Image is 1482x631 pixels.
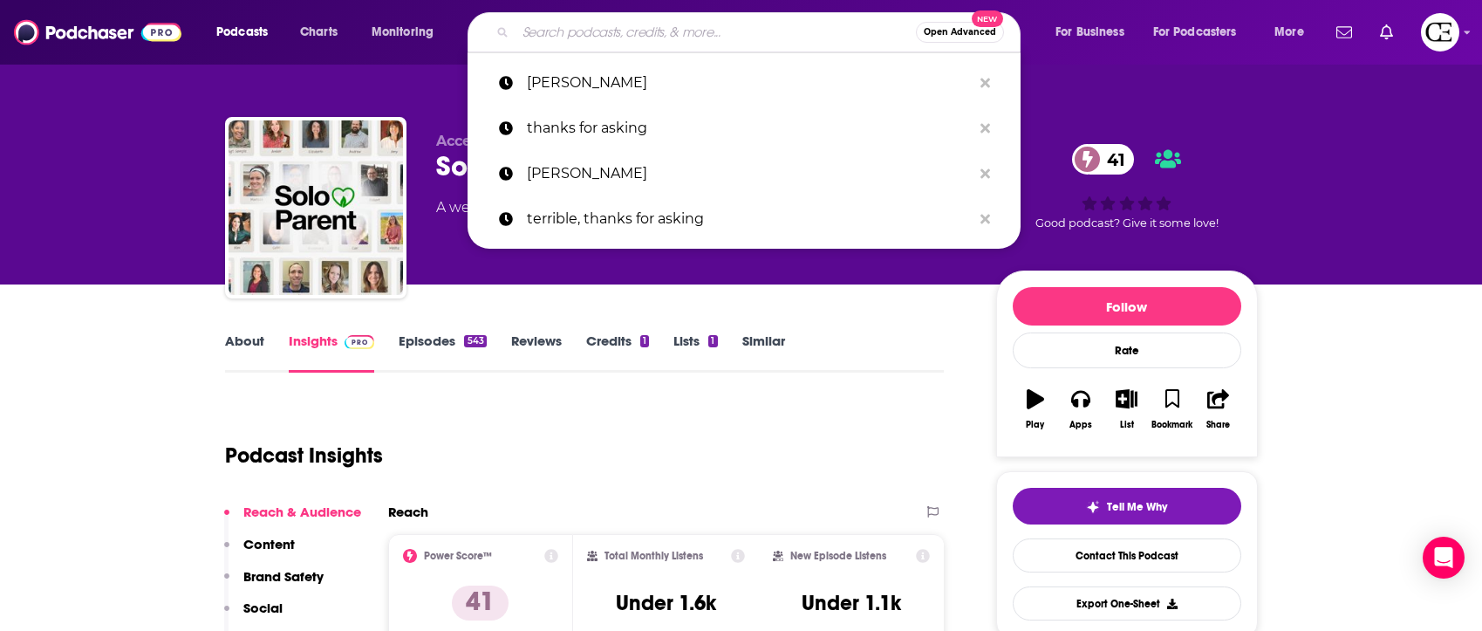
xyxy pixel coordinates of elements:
a: Credits1 [586,333,649,373]
img: Solo Parent [229,120,403,295]
h1: Podcast Insights [225,442,383,469]
span: Tell Me Why [1107,500,1167,514]
h2: New Episode Listens [790,550,886,562]
button: Open AdvancedNew [916,22,1004,43]
p: thanks for asking [527,106,972,151]
span: For Podcasters [1153,20,1237,45]
div: Apps [1069,420,1092,430]
button: tell me why sparkleTell Me Why [1013,488,1241,525]
h3: Under 1.1k [802,590,901,616]
span: Good podcast? Give it some love! [1035,216,1219,230]
p: john deloney [527,60,972,106]
div: Rate [1013,333,1241,368]
div: Play [1026,420,1044,430]
span: Monitoring [372,20,434,45]
div: Bookmark [1151,420,1192,430]
a: [PERSON_NAME] [468,60,1021,106]
h2: Reach [388,504,428,520]
p: Content [243,536,295,552]
a: Episodes543 [399,333,486,373]
span: More [1274,20,1304,45]
span: 41 [1089,144,1134,175]
h2: Power Score™ [424,550,492,562]
a: About [225,333,264,373]
div: Search podcasts, credits, & more... [484,12,1037,52]
p: 41 [452,586,509,621]
button: Show profile menu [1421,13,1459,51]
h3: Under 1.6k [616,590,716,616]
div: 543 [464,335,486,347]
button: Export One-Sheet [1013,586,1241,621]
button: Apps [1058,378,1103,441]
p: george kamel [527,151,972,196]
a: Show notifications dropdown [1329,17,1359,47]
a: thanks for asking [468,106,1021,151]
span: For Business [1055,20,1124,45]
button: open menu [1142,18,1262,46]
button: open menu [204,18,290,46]
a: InsightsPodchaser Pro [289,333,375,373]
button: Reach & Audience [224,504,361,536]
span: Open Advanced [924,28,996,37]
a: terrible, thanks for asking [468,196,1021,242]
img: Podchaser Pro [345,335,375,349]
span: AccessMore [436,133,523,149]
span: Logged in as cozyearthaudio [1421,13,1459,51]
div: Open Intercom Messenger [1423,537,1465,579]
p: Brand Safety [243,568,324,585]
div: 1 [708,335,717,347]
div: Share [1206,420,1230,430]
a: Reviews [511,333,562,373]
img: tell me why sparkle [1086,500,1100,514]
a: Show notifications dropdown [1373,17,1400,47]
button: Share [1195,378,1240,441]
div: A weekly podcast [436,197,715,218]
button: open menu [1043,18,1146,46]
p: Reach & Audience [243,504,361,520]
span: Podcasts [216,20,268,45]
input: Search podcasts, credits, & more... [516,18,916,46]
button: Content [224,536,295,568]
a: Similar [742,333,785,373]
span: New [972,10,1003,27]
button: List [1103,378,1149,441]
img: Podchaser - Follow, Share and Rate Podcasts [14,16,181,49]
button: Brand Safety [224,568,324,600]
button: Play [1013,378,1058,441]
img: User Profile [1421,13,1459,51]
button: open menu [1262,18,1326,46]
p: Social [243,600,283,616]
button: Follow [1013,287,1241,326]
a: Lists1 [673,333,717,373]
button: Bookmark [1150,378,1195,441]
a: Contact This Podcast [1013,538,1241,573]
span: Charts [300,20,338,45]
a: Charts [289,18,348,46]
div: List [1120,420,1134,430]
div: 41Good podcast? Give it some love! [996,133,1258,241]
h2: Total Monthly Listens [604,550,703,562]
button: open menu [359,18,456,46]
div: 1 [640,335,649,347]
a: 41 [1072,144,1134,175]
p: terrible, thanks for asking [527,196,972,242]
a: [PERSON_NAME] [468,151,1021,196]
